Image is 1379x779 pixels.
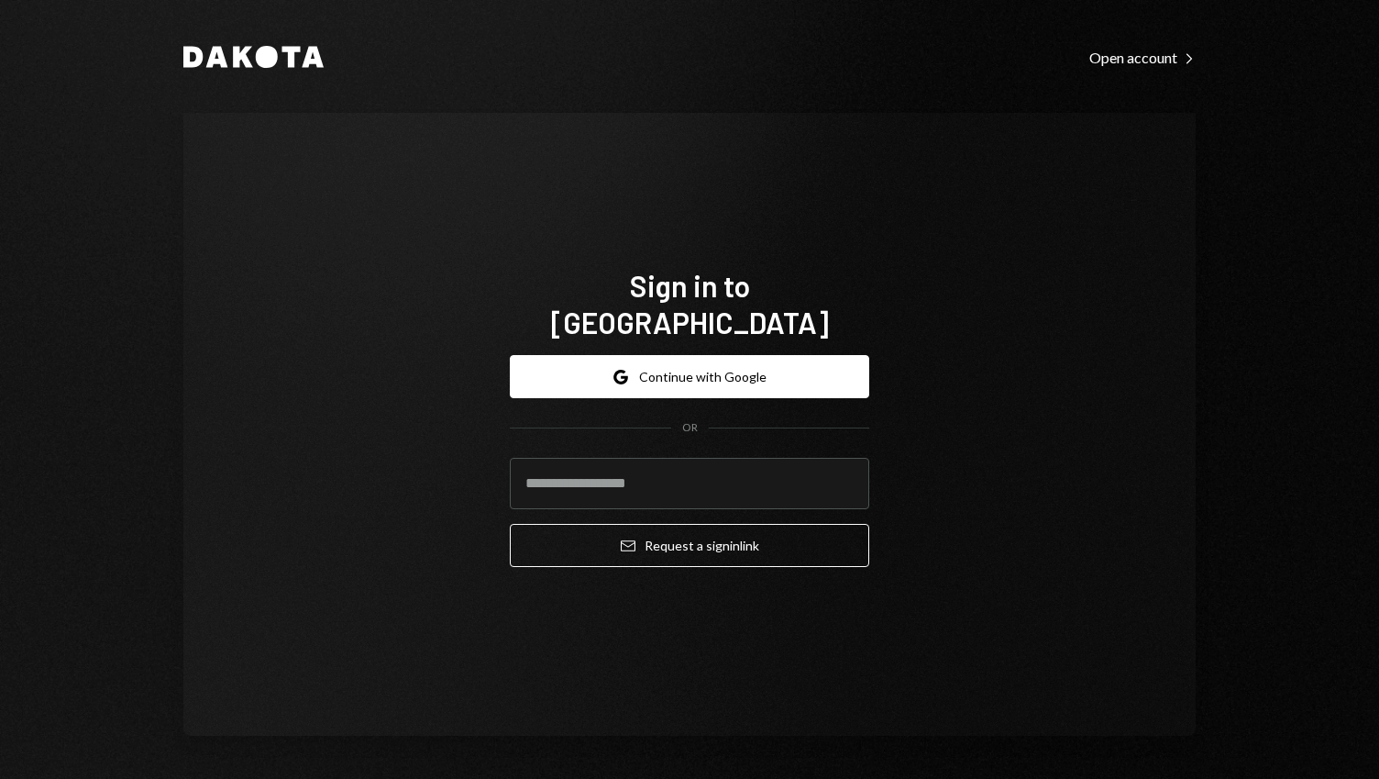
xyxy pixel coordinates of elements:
a: Open account [1089,47,1196,67]
button: Continue with Google [510,355,869,398]
h1: Sign in to [GEOGRAPHIC_DATA] [510,267,869,340]
div: OR [682,420,698,436]
button: Request a signinlink [510,524,869,567]
div: Open account [1089,49,1196,67]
